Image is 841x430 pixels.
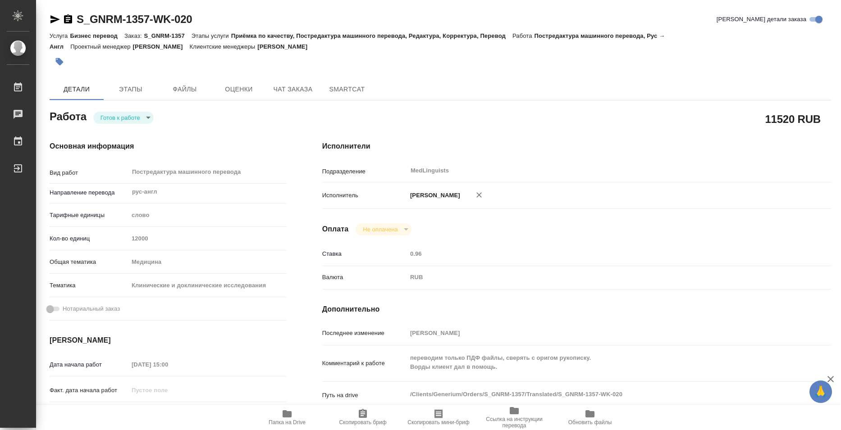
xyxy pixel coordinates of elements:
[63,304,120,313] span: Нотариальный заказ
[249,405,325,430] button: Папка на Drive
[360,226,400,233] button: Не оплачена
[50,335,286,346] h4: [PERSON_NAME]
[322,304,831,315] h4: Дополнительно
[407,387,789,402] textarea: /Clients/Generium/Orders/S_GNRM-1357/Translated/S_GNRM-1357-WK-020
[77,13,192,25] a: S_GNRM-1357-WK-020
[322,141,831,152] h4: Исполнители
[401,405,476,430] button: Скопировать мини-бриф
[128,278,286,293] div: Клинические и доклинические исследования
[407,191,460,200] p: [PERSON_NAME]
[50,211,128,220] p: Тарифные единицы
[257,43,314,50] p: [PERSON_NAME]
[50,141,286,152] h4: Основная информация
[325,84,369,95] span: SmartCat
[469,185,489,205] button: Удалить исполнителя
[407,247,789,260] input: Пустое поле
[231,32,512,39] p: Приёмка по качеству, Постредактура машинного перевода, Редактура, Корректура, Перевод
[93,112,154,124] div: Готов к работе
[271,84,315,95] span: Чат заказа
[217,84,261,95] span: Оценки
[50,14,60,25] button: Скопировать ссылку для ЯМессенджера
[482,416,547,429] span: Ссылка на инструкции перевода
[70,32,124,39] p: Бизнес перевод
[133,43,190,50] p: [PERSON_NAME]
[322,329,407,338] p: Последнее изменение
[512,32,535,39] p: Работа
[50,32,70,39] p: Услуга
[55,84,98,95] span: Детали
[144,32,191,39] p: S_GNRM-1357
[128,358,207,371] input: Пустое поле
[322,224,349,235] h4: Оплата
[50,168,128,177] p: Вид работ
[50,258,128,267] p: Общая тематика
[128,384,207,397] input: Пустое поле
[128,232,286,245] input: Пустое поле
[63,14,73,25] button: Скопировать ссылку
[124,32,144,39] p: Заказ:
[813,382,828,401] span: 🙏
[407,419,469,425] span: Скопировать мини-бриф
[190,43,258,50] p: Клиентские менеджеры
[322,391,407,400] p: Путь на drive
[325,405,401,430] button: Скопировать бриф
[339,419,386,425] span: Скопировать бриф
[50,52,69,72] button: Добавить тэг
[128,208,286,223] div: слово
[50,386,128,395] p: Факт. дата начала работ
[50,234,128,243] p: Кол-во единиц
[322,167,407,176] p: Подразделение
[322,273,407,282] p: Валюта
[50,108,87,124] h2: Работа
[322,249,407,258] p: Ставка
[356,223,411,235] div: Готов к работе
[322,191,407,200] p: Исполнитель
[109,84,152,95] span: Этапы
[192,32,231,39] p: Этапы услуги
[50,281,128,290] p: Тематика
[568,419,612,425] span: Обновить файлы
[407,270,789,285] div: RUB
[407,326,789,339] input: Пустое поле
[552,405,628,430] button: Обновить файлы
[407,350,789,375] textarea: переводим только ПДФ файлы, сверять с оригом рукописку. Ворды клиент дал в помощь.
[809,380,832,403] button: 🙏
[765,111,821,127] h2: 11520 RUB
[163,84,206,95] span: Файлы
[70,43,133,50] p: Проектный менеджер
[717,15,806,24] span: [PERSON_NAME] детали заказа
[322,359,407,368] p: Комментарий к работе
[50,188,128,197] p: Направление перевода
[128,254,286,270] div: Медицина
[98,114,143,122] button: Готов к работе
[476,405,552,430] button: Ссылка на инструкции перевода
[50,360,128,369] p: Дата начала работ
[269,419,306,425] span: Папка на Drive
